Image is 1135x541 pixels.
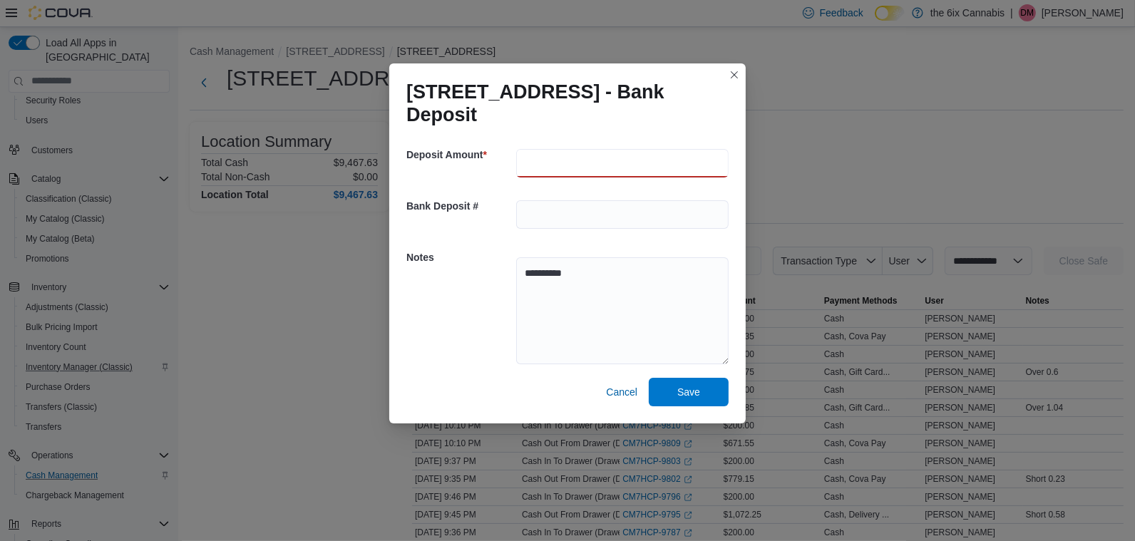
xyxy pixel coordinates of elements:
[406,243,513,272] h5: Notes
[677,385,700,399] span: Save
[406,81,717,126] h1: [STREET_ADDRESS] - Bank Deposit
[406,140,513,169] h5: Deposit Amount
[726,66,743,83] button: Closes this modal window
[406,192,513,220] h5: Bank Deposit #
[600,378,643,406] button: Cancel
[606,385,637,399] span: Cancel
[649,378,729,406] button: Save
